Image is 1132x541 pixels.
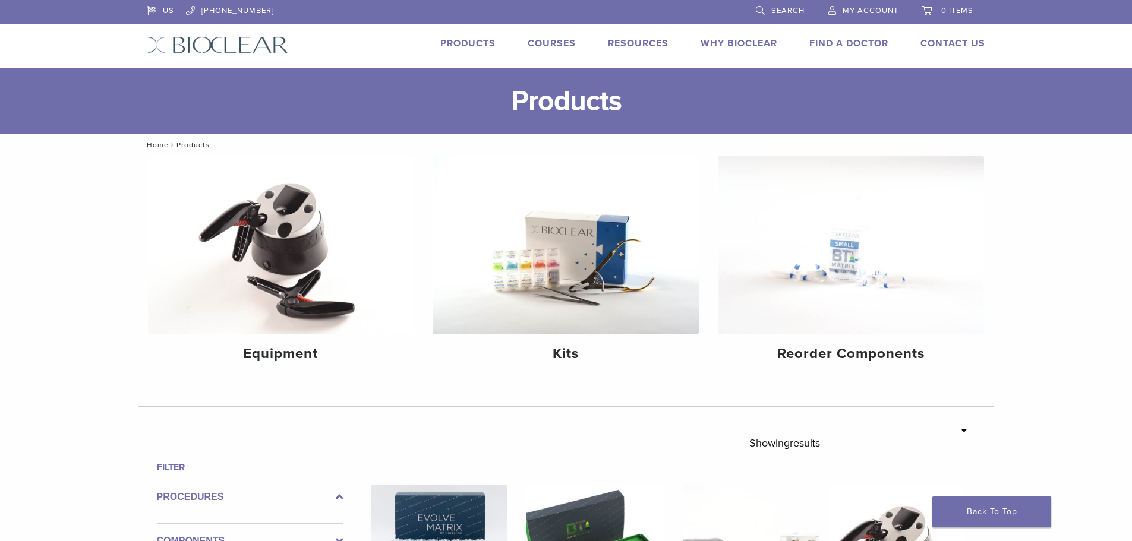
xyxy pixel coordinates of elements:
[843,6,898,15] span: My Account
[148,156,414,334] img: Equipment
[718,156,984,372] a: Reorder Components
[920,37,985,49] a: Contact Us
[528,37,576,49] a: Courses
[157,490,343,504] label: Procedures
[433,156,699,372] a: Kits
[749,431,820,455] p: Showing results
[701,37,777,49] a: Why Bioclear
[138,134,994,156] nav: Products
[442,343,689,365] h4: Kits
[143,141,169,149] a: Home
[440,37,496,49] a: Products
[169,142,176,148] span: /
[157,343,405,365] h4: Equipment
[941,6,973,15] span: 0 items
[148,156,414,372] a: Equipment
[147,36,288,53] img: Bioclear
[157,460,343,474] h4: Filter
[932,496,1051,527] a: Back To Top
[718,156,984,334] img: Reorder Components
[433,156,699,334] img: Kits
[771,6,805,15] span: Search
[727,343,975,365] h4: Reorder Components
[608,37,669,49] a: Resources
[809,37,888,49] a: Find A Doctor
